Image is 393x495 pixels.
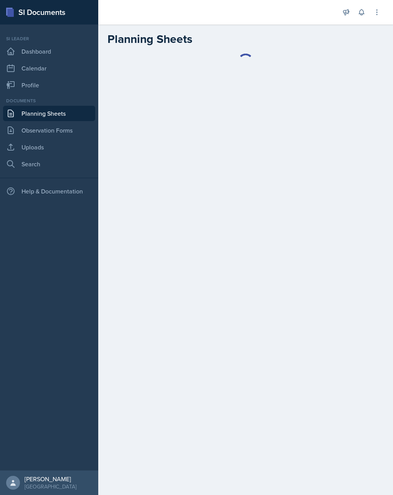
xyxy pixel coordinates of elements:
[3,139,95,155] a: Uploads
[3,61,95,76] a: Calendar
[3,184,95,199] div: Help & Documentation
[3,97,95,104] div: Documents
[107,32,192,46] h2: Planning Sheets
[3,35,95,42] div: Si leader
[3,123,95,138] a: Observation Forms
[3,44,95,59] a: Dashboard
[3,106,95,121] a: Planning Sheets
[25,483,76,490] div: [GEOGRAPHIC_DATA]
[25,475,76,483] div: [PERSON_NAME]
[3,77,95,93] a: Profile
[3,156,95,172] a: Search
